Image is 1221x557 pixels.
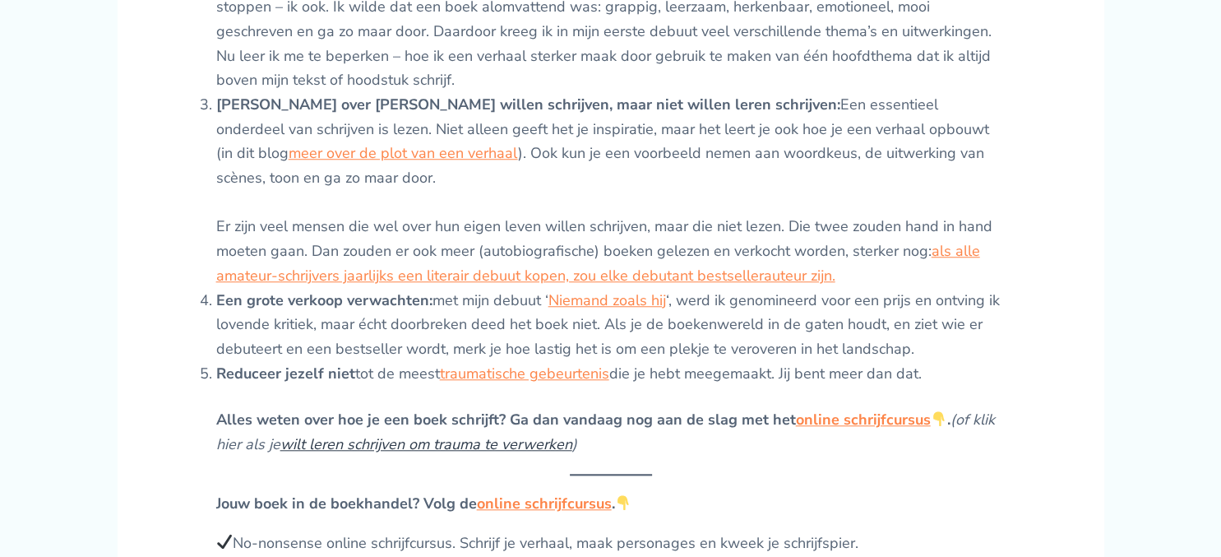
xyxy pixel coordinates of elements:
[440,364,609,383] a: traumatische gebeurtenis
[216,362,1006,387] li: tot de meest die je hebt meegemaakt. Jij bent meer dan dat.
[289,143,518,163] a: meer over de plot van een verhaal
[796,410,931,429] a: online schrijfcursus
[216,93,1006,289] li: Een essentieel onderdeel van schrijven is lezen. Niet alleen geeft het je inspiratie, maar het le...
[616,495,631,510] img: 👇
[548,290,666,310] a: Niemand zoals hij
[280,434,572,454] a: wilt leren schrijven om trauma te verwerken
[216,410,951,429] strong: Alles weten over hoe je een boek schrijft? Ga dan vandaag nog aan de slag met het .
[216,290,432,310] strong: Een grote verkoop verwachten:
[216,364,355,383] strong: Reduceer jezelf niet
[216,241,980,285] a: als alle amateur-schrijvers jaarlijks een literair debuut kopen, zou elke debutant bestselleraute...
[932,411,946,426] img: 👇
[216,289,1006,362] li: met mijn debuut ‘ ‘, werd ik genomineerd voor een prijs en ontving ik lovende kritiek, maar écht ...
[216,95,840,114] strong: [PERSON_NAME] over [PERSON_NAME] willen schrijven, maar niet willen leren schrijven:
[477,494,612,513] a: online schrijfcursus
[216,494,615,513] strong: Jouw boek in de boekhandel? Volg de .
[217,534,232,549] img: ✔️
